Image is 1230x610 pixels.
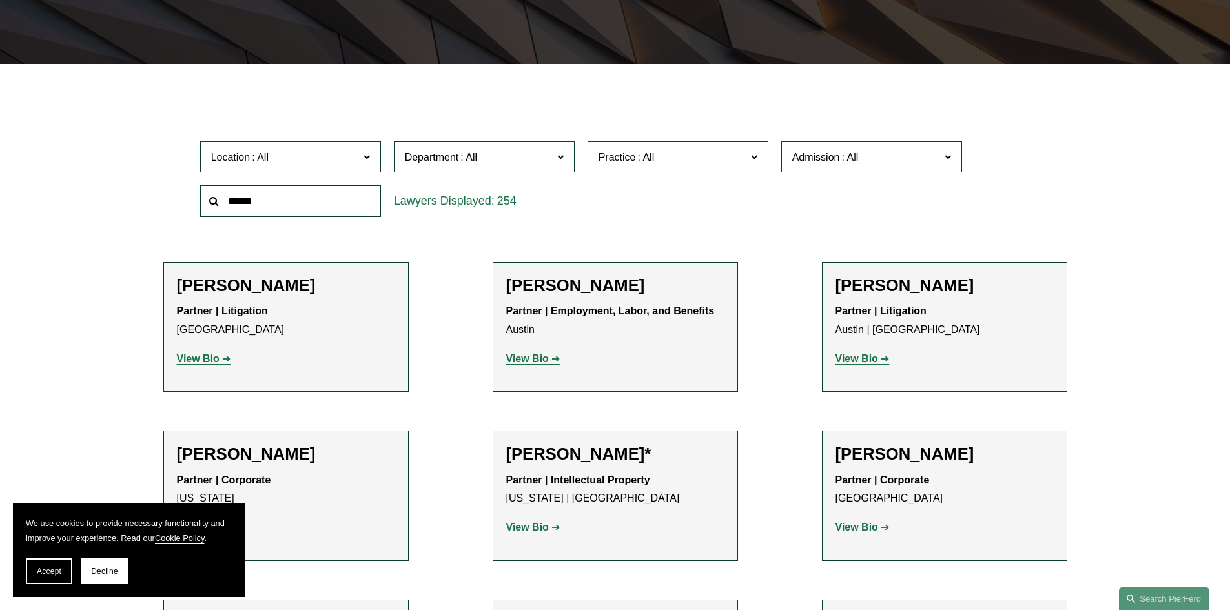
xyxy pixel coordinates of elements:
span: Admission [792,152,840,163]
a: Cookie Policy [155,533,205,543]
a: View Bio [835,522,890,533]
strong: Partner | Intellectual Property [506,474,650,485]
p: [GEOGRAPHIC_DATA] [835,471,1054,509]
strong: View Bio [506,353,549,364]
button: Accept [26,558,72,584]
h2: [PERSON_NAME] [177,276,395,296]
p: [US_STATE] | [GEOGRAPHIC_DATA] [506,471,724,509]
strong: Partner | Litigation [835,305,927,316]
p: Austin | [GEOGRAPHIC_DATA] [835,302,1054,340]
h2: [PERSON_NAME] [835,444,1054,464]
strong: View Bio [177,353,220,364]
p: [GEOGRAPHIC_DATA] [177,302,395,340]
a: View Bio [835,353,890,364]
strong: Partner | Corporate [177,474,271,485]
span: 254 [497,194,517,207]
span: Location [211,152,251,163]
h2: [PERSON_NAME] [177,444,395,464]
strong: View Bio [835,353,878,364]
span: Accept [37,567,61,576]
span: Practice [599,152,636,163]
h2: [PERSON_NAME] [506,276,724,296]
strong: View Bio [506,522,549,533]
h2: [PERSON_NAME] [835,276,1054,296]
strong: Partner | Litigation [177,305,268,316]
span: Department [405,152,459,163]
strong: Partner | Employment, Labor, and Benefits [506,305,715,316]
section: Cookie banner [13,503,245,597]
a: Search this site [1119,587,1209,610]
span: Decline [91,567,118,576]
strong: View Bio [835,522,878,533]
p: We use cookies to provide necessary functionality and improve your experience. Read our . [26,516,232,545]
a: View Bio [506,353,560,364]
a: View Bio [177,353,231,364]
a: View Bio [506,522,560,533]
p: [US_STATE] [177,471,395,509]
strong: Partner | Corporate [835,474,930,485]
button: Decline [81,558,128,584]
h2: [PERSON_NAME]* [506,444,724,464]
p: Austin [506,302,724,340]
